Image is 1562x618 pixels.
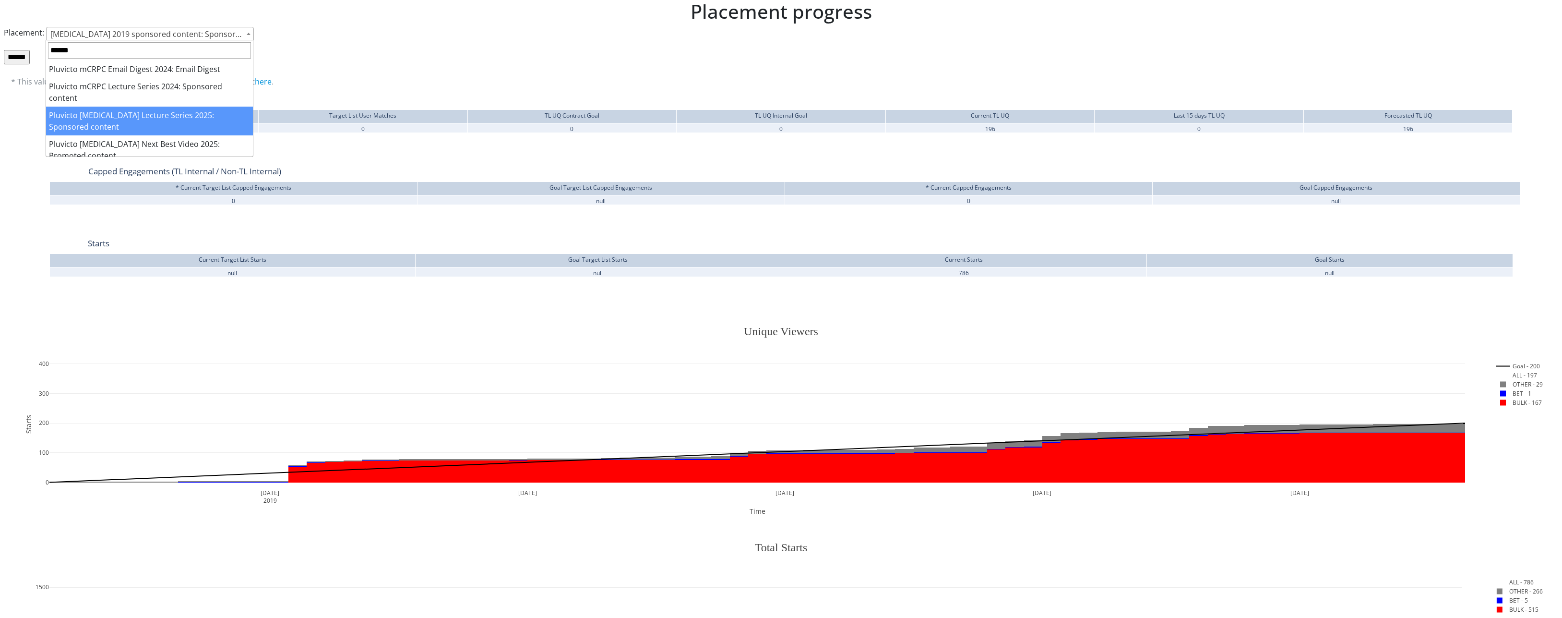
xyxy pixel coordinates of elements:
text: null [596,197,606,205]
span: Imbruvica 2019 sponsored content: Sponsored content [46,27,254,40]
text: 0 [361,125,365,133]
text: * Current Capped Engagements [926,183,1012,192]
text: * Current Target List Capped Engagements [176,183,291,192]
li: Pluvicto [MEDICAL_DATA] Next Best Video 2025: Promoted content [46,135,253,164]
text: null [1325,269,1335,277]
text: Goal Target List Capped Engagements [549,183,652,192]
text: Last 15 days TL UQ [1174,111,1225,120]
text: Current TL UQ [971,111,1009,120]
li: Pluvicto mCRPC Email Digest 2024: Email Digest [46,61,253,78]
text: 0 [779,125,783,133]
text: null [593,269,603,277]
span: Imbruvica 2019 sponsored content: Sponsored content [47,27,253,41]
li: Pluvicto mCRPC Lecture Series 2024: Sponsored content [46,78,253,107]
text: Goal Capped Engagements [1300,183,1372,192]
text: 196 [1403,125,1413,133]
li: Pluvicto [MEDICAL_DATA] Lecture Series 2025: Sponsored content [46,107,253,135]
text: Current Target List Starts [199,255,266,264]
text: Goal Starts [1315,255,1345,264]
text: Target List User Matches [329,111,396,120]
text: TL UQ Contract Goal [545,111,599,120]
text: 196 [985,125,995,133]
a: here [255,76,272,87]
text: 0 [232,197,235,205]
text: 0 [1197,125,1201,133]
text: null [227,269,237,277]
text: 0 [570,125,573,133]
text: 0 [967,197,970,205]
p: * This value gets refreshed once a day. In case of urgency, refresh it . [11,76,1551,87]
text: TL UQ Internal Goal [755,111,807,120]
text: Goal Target List Starts [568,255,628,264]
text: Forecasted TL UQ [1384,111,1432,120]
text: 786 [959,269,969,277]
text: null [1331,197,1341,205]
text: Current Starts [945,255,983,264]
label: Placement: [4,27,44,38]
